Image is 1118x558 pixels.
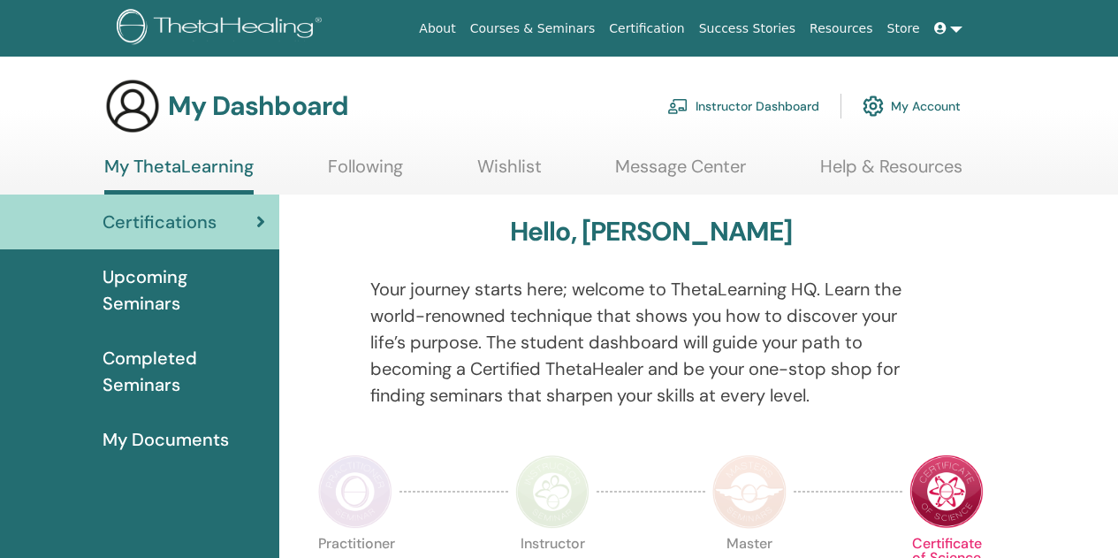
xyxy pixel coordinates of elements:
a: Message Center [615,156,746,190]
span: Upcoming Seminars [103,264,265,317]
a: Following [328,156,403,190]
a: My Account [863,87,961,126]
img: generic-user-icon.jpg [104,78,161,134]
a: About [412,12,462,45]
a: Success Stories [692,12,802,45]
a: Certification [602,12,691,45]
span: My Documents [103,426,229,453]
p: Your journey starts here; welcome to ThetaLearning HQ. Learn the world-renowned technique that sh... [370,276,932,409]
a: Instructor Dashboard [667,87,819,126]
img: Certificate of Science [909,455,984,529]
span: Certifications [103,209,217,235]
a: My ThetaLearning [104,156,254,195]
a: Help & Resources [820,156,962,190]
h3: Hello, [PERSON_NAME] [510,216,793,248]
a: Resources [802,12,880,45]
span: Completed Seminars [103,345,265,398]
img: chalkboard-teacher.svg [667,98,688,114]
a: Wishlist [477,156,542,190]
a: Store [880,12,927,45]
a: Courses & Seminars [463,12,603,45]
img: Instructor [515,455,589,529]
img: Practitioner [318,455,392,529]
img: cog.svg [863,91,884,121]
h3: My Dashboard [168,90,348,122]
img: logo.png [117,9,328,49]
img: Master [712,455,787,529]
